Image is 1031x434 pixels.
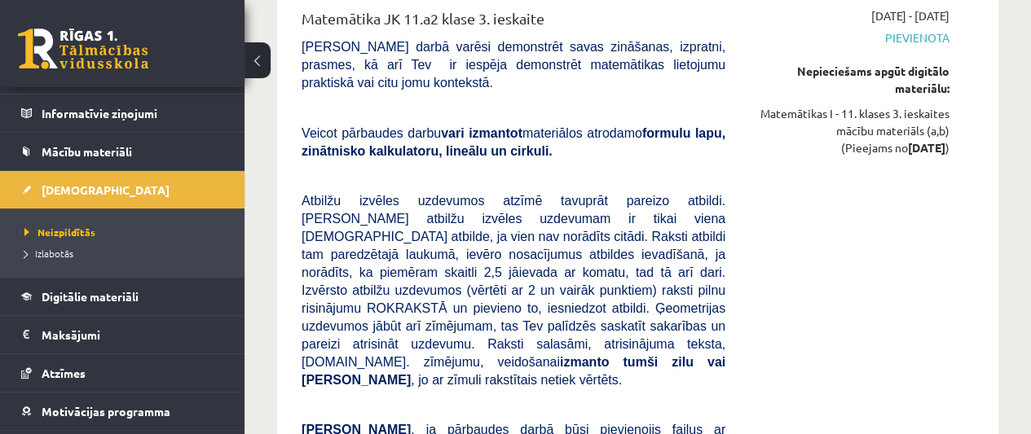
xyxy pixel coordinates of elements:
[18,28,148,69] a: Rīgas 1. Tālmācības vidusskola
[42,182,170,197] span: [DEMOGRAPHIC_DATA]
[908,140,945,155] strong: [DATE]
[21,316,224,353] a: Maksājumi
[24,225,228,239] a: Neizpildītās
[24,246,228,261] a: Izlabotās
[42,144,132,159] span: Mācību materiāli
[560,355,609,369] b: izmanto
[302,194,725,387] span: Atbilžu izvēles uzdevumos atzīmē tavuprāt pareizo atbildi. [PERSON_NAME] atbilžu izvēles uzdevuma...
[302,126,725,158] b: formulu lapu, zinātnisko kalkulatoru, lineālu un cirkuli.
[302,126,725,158] span: Veicot pārbaudes darbu materiālos atrodamo
[21,94,224,132] a: Informatīvie ziņojumi
[42,316,224,353] legend: Maksājumi
[750,105,949,156] div: Matemātikas I - 11. klases 3. ieskaites mācību materiāls (a,b) (Pieejams no )
[42,289,139,304] span: Digitālie materiāli
[750,63,949,97] div: Nepieciešams apgūt digitālo materiālu:
[42,366,86,380] span: Atzīmes
[871,7,949,24] span: [DATE] - [DATE]
[21,278,224,315] a: Digitālie materiāli
[21,133,224,170] a: Mācību materiāli
[302,40,725,90] span: [PERSON_NAME] darbā varēsi demonstrēt savas zināšanas, izpratni, prasmes, kā arī Tev ir iespēja d...
[441,126,522,140] b: vari izmantot
[24,247,73,260] span: Izlabotās
[21,171,224,208] a: [DEMOGRAPHIC_DATA]
[750,29,949,46] span: Pievienota
[302,7,725,37] div: Matemātika JK 11.a2 klase 3. ieskaite
[24,226,95,239] span: Neizpildītās
[21,354,224,392] a: Atzīmes
[42,94,224,132] legend: Informatīvie ziņojumi
[21,392,224,430] a: Motivācijas programma
[42,404,170,419] span: Motivācijas programma
[302,355,725,387] b: tumši zilu vai [PERSON_NAME]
